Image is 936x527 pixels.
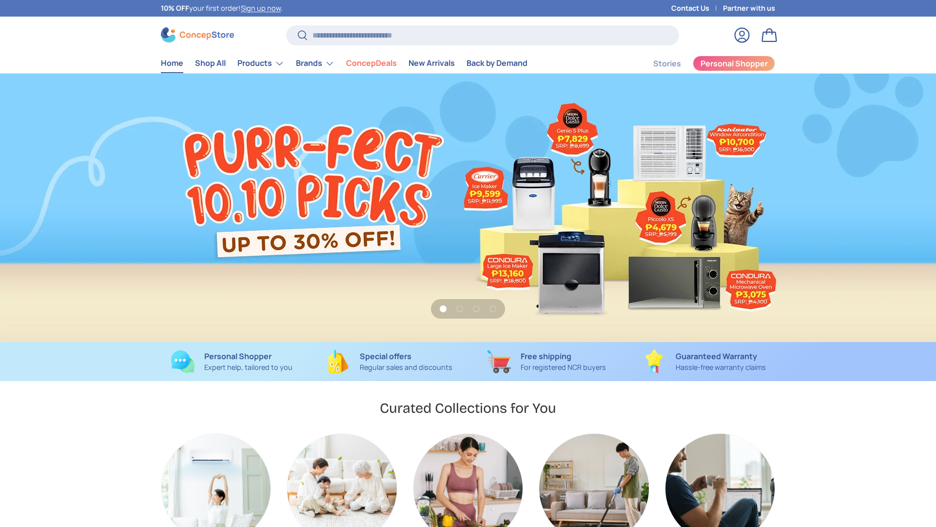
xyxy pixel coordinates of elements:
[204,362,292,373] p: Expert help, tailored to you
[521,351,571,362] strong: Free shipping
[360,362,452,373] p: Regular sales and discounts
[195,54,226,73] a: Shop All
[237,54,284,73] a: Products
[723,3,775,14] a: Partner with us
[360,351,411,362] strong: Special offers
[676,351,757,362] strong: Guaranteed Warranty
[161,54,183,73] a: Home
[241,3,281,13] a: Sign up now
[693,56,775,71] a: Personal Shopper
[633,350,775,373] a: Guaranteed Warranty Hassle-free warranty claims
[476,350,618,373] a: Free shipping For registered NCR buyers
[318,350,460,373] a: Special offers Regular sales and discounts
[161,3,189,13] strong: 10% OFF
[630,54,775,73] nav: Secondary
[204,351,272,362] strong: Personal Shopper
[161,3,283,14] p: your first order! .
[232,54,290,73] summary: Products
[346,54,397,73] a: ConcepDeals
[676,362,766,373] p: Hassle-free warranty claims
[161,27,234,42] img: ConcepStore
[161,350,303,373] a: Personal Shopper Expert help, tailored to you
[380,399,556,417] h2: Curated Collections for You
[161,54,527,73] nav: Primary
[521,362,606,373] p: For registered NCR buyers
[296,54,334,73] a: Brands
[290,54,340,73] summary: Brands
[671,3,723,14] a: Contact Us
[467,54,527,73] a: Back by Demand
[701,60,768,67] span: Personal Shopper
[409,54,455,73] a: New Arrivals
[653,54,681,73] a: Stories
